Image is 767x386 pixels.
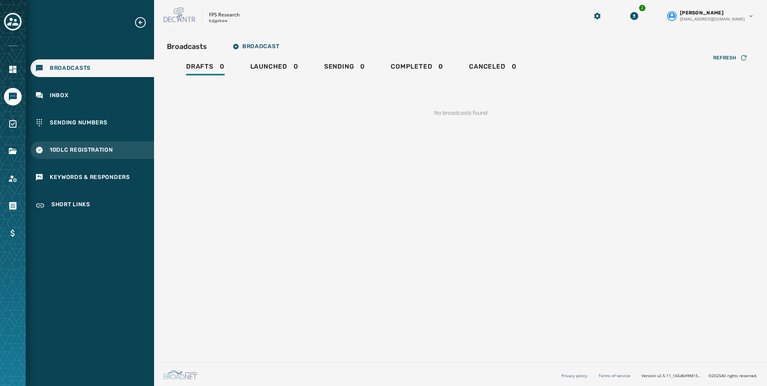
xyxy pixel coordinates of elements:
div: 0 [469,63,516,75]
span: Refresh [713,55,737,61]
div: 2 [638,4,646,12]
a: Navigate to Broadcasts [30,59,154,77]
a: Navigate to Account [4,170,22,187]
a: Navigate to Files [4,142,22,160]
span: © 2025 All rights reserved. [708,373,757,378]
a: Drafts0 [180,59,231,77]
div: 0 [186,63,225,75]
span: Broadcasts [50,64,91,72]
a: Terms of service [599,373,630,378]
span: Completed [391,63,432,71]
div: No broadcasts found [167,96,754,130]
button: Toggle account select drawer [4,13,22,30]
a: Navigate to Surveys [4,115,22,133]
button: Refresh [707,51,754,64]
a: Navigate to Orders [4,197,22,215]
span: Sending [324,63,354,71]
span: [EMAIL_ADDRESS][DOMAIN_NAME] [680,16,745,22]
a: Navigate to Short Links [30,196,154,215]
a: Canceled0 [463,59,523,77]
a: Navigate to Home [4,61,22,78]
button: Broadcast [226,39,286,55]
button: Expand sub nav menu [134,16,153,29]
span: Canceled [469,63,505,71]
a: Completed0 [384,59,450,77]
h2: Broadcasts [167,41,207,52]
span: Version [641,373,702,379]
div: 0 [250,63,298,75]
a: Privacy policy [561,373,587,378]
a: Navigate to Inbox [30,87,154,104]
p: FPS Research [209,12,240,18]
a: Navigate to Keywords & Responders [30,169,154,186]
a: Sending0 [318,59,371,77]
p: kzjgvkaw [209,18,227,24]
button: User settings [664,6,757,25]
a: Navigate to Billing [4,224,22,242]
span: Short Links [51,201,90,210]
span: 10DLC Registration [50,146,113,154]
span: Drafts [186,63,213,71]
button: Download Menu [627,9,641,23]
span: v2.5.11_165d649fd1592c218755210ebffa1e5a55c3084e [657,373,702,379]
span: [PERSON_NAME] [680,10,724,16]
a: Launched0 [244,59,305,77]
div: 0 [324,63,365,75]
button: Manage global settings [590,9,605,23]
span: Launched [250,63,287,71]
span: Keywords & Responders [50,173,130,181]
span: Sending Numbers [50,119,108,127]
a: Navigate to 10DLC Registration [30,141,154,159]
a: Navigate to Messaging [4,88,22,106]
div: 0 [391,63,443,75]
span: Broadcast [233,43,279,50]
span: Inbox [50,91,69,100]
a: Navigate to Sending Numbers [30,114,154,132]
